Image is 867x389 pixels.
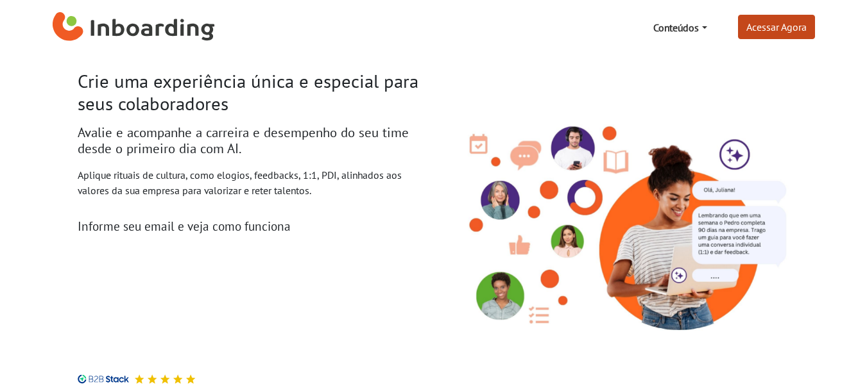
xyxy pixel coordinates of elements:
[738,15,815,39] a: Acessar Agora
[173,374,183,384] img: Avaliação 5 estrelas no B2B Stack
[78,125,424,157] h2: Avalie e acompanhe a carreira e desempenho do seu time desde o primeiro dia com AI.
[134,374,144,384] img: Avaliação 5 estrelas no B2B Stack
[53,5,215,50] a: Inboarding Home Page
[78,219,424,233] h3: Informe seu email e veja como funciona
[648,15,712,40] a: Conteúdos
[160,374,170,384] img: Avaliação 5 estrelas no B2B Stack
[443,103,790,336] img: Inboarding - Rutuais de Cultura com Inteligência Ariticial. Feedback, conversas 1:1, PDI.
[78,374,129,384] img: B2B Stack logo
[185,374,196,384] img: Avaliação 5 estrelas no B2B Stack
[78,70,424,115] h1: Crie uma experiência única e especial para seus colaboradores
[53,8,215,47] img: Inboarding Home
[78,238,393,359] iframe: Form 0
[78,167,424,198] p: Aplique rituais de cultura, como elogios, feedbacks, 1:1, PDI, alinhados aos valores da sua empre...
[147,374,157,384] img: Avaliação 5 estrelas no B2B Stack
[129,374,196,384] div: Avaliação 5 estrelas no B2B Stack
